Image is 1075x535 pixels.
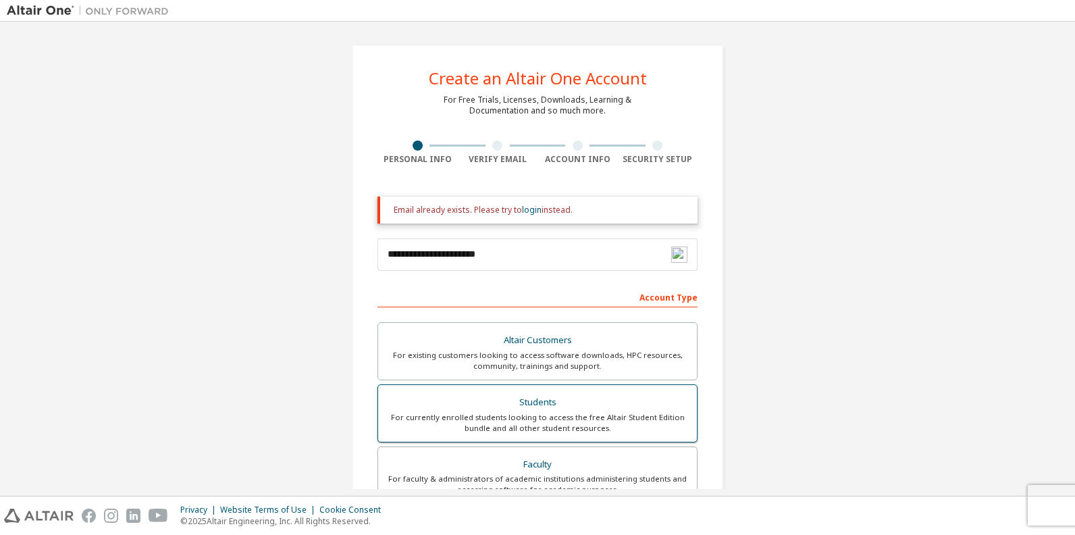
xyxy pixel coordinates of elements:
div: Email already exists. Please try to instead. [394,205,687,215]
div: Website Terms of Use [220,505,319,515]
div: Account Type [377,286,698,307]
div: For currently enrolled students looking to access the free Altair Student Edition bundle and all ... [386,412,689,434]
div: For Free Trials, Licenses, Downloads, Learning & Documentation and so much more. [444,95,631,116]
img: youtube.svg [149,509,168,523]
a: login [522,204,542,215]
div: Students [386,393,689,412]
div: Faculty [386,455,689,474]
div: Security Setup [618,154,698,165]
img: linkedin.svg [126,509,140,523]
img: instagram.svg [104,509,118,523]
div: Personal Info [377,154,458,165]
p: © 2025 Altair Engineering, Inc. All Rights Reserved. [180,515,389,527]
div: Create an Altair One Account [429,70,647,86]
img: npw-badge-icon-locked.svg [671,247,687,263]
div: Privacy [180,505,220,515]
div: Cookie Consent [319,505,389,515]
div: For faculty & administrators of academic institutions administering students and accessing softwa... [386,474,689,495]
div: Verify Email [458,154,538,165]
div: Altair Customers [386,331,689,350]
div: For existing customers looking to access software downloads, HPC resources, community, trainings ... [386,350,689,372]
img: facebook.svg [82,509,96,523]
img: altair_logo.svg [4,509,74,523]
div: Account Info [537,154,618,165]
img: Altair One [7,4,176,18]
